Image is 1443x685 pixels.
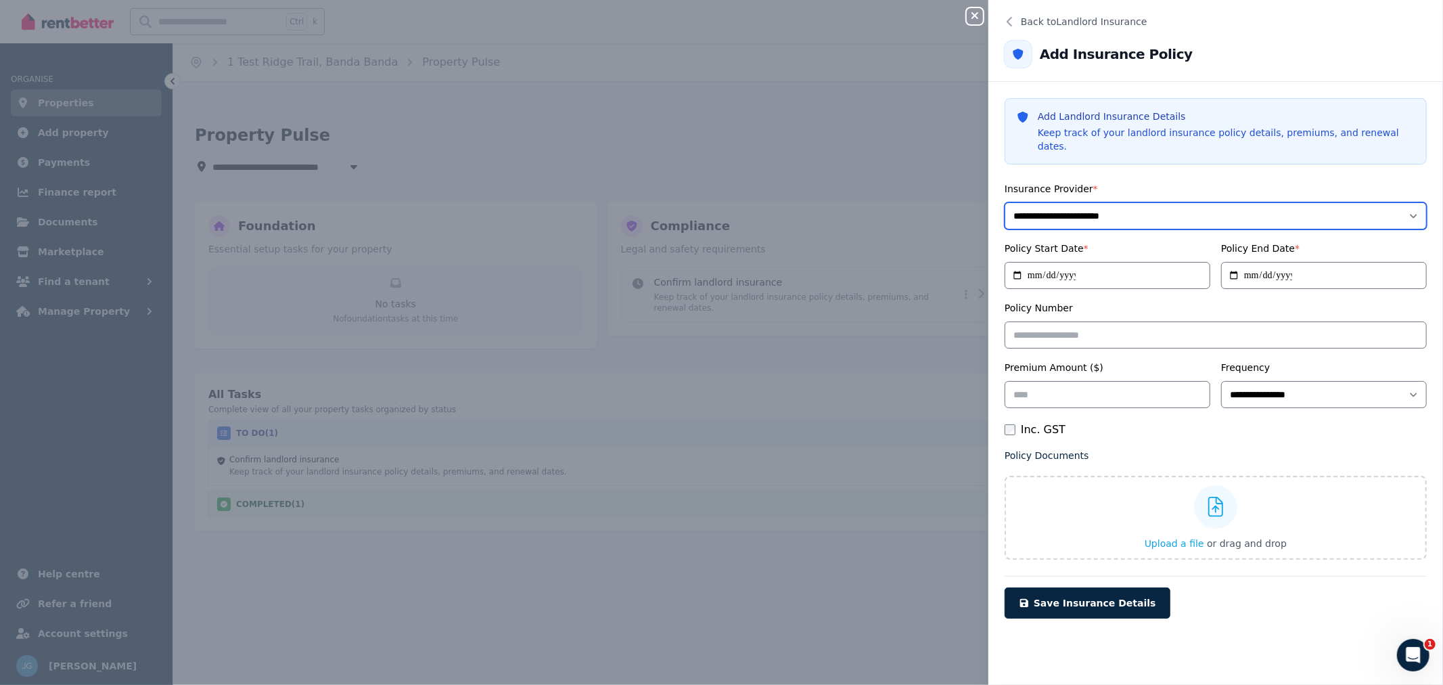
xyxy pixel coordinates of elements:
span: Upload a file [1145,538,1204,549]
p: Keep track of your landlord insurance policy details, premiums, and renewal dates. [1038,126,1415,153]
button: Upload a file or drag and drop [1145,537,1287,550]
label: Frequency [1221,362,1270,373]
button: Back toLandlord Insurance [988,5,1443,38]
span: Back to Landlord Insurance [1021,15,1147,28]
label: Inc. GST [1005,422,1066,438]
h3: Add Landlord Insurance Details [1038,110,1415,123]
label: Policy Start Date [1005,243,1089,254]
p: Policy Documents [1005,449,1427,462]
span: 1 [1425,639,1436,650]
span: Save Insurance Details [1034,598,1156,609]
span: or drag and drop [1207,538,1287,549]
label: Policy End Date [1221,243,1300,254]
iframe: Intercom live chat [1397,639,1429,671]
label: Insurance Provider [1005,183,1098,194]
h2: Add Insurance Policy [1040,45,1193,64]
input: Inc. GST [1005,424,1015,435]
button: Save Insurance Details [1005,588,1170,619]
label: Premium Amount ($) [1005,362,1103,373]
label: Policy Number [1005,303,1073,313]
